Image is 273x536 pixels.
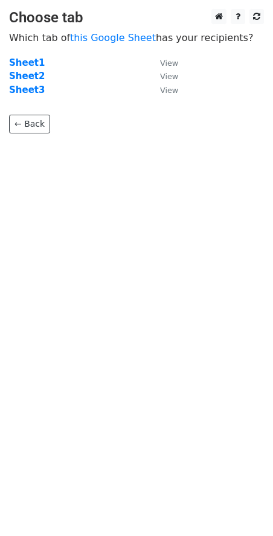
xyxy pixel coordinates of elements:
[160,86,178,95] small: View
[9,31,264,44] p: Which tab of has your recipients?
[148,71,178,81] a: View
[9,9,264,27] h3: Choose tab
[9,85,45,95] a: Sheet3
[148,85,178,95] a: View
[9,57,45,68] a: Sheet1
[148,57,178,68] a: View
[9,115,50,133] a: ← Back
[160,59,178,68] small: View
[70,32,156,43] a: this Google Sheet
[9,71,45,81] a: Sheet2
[160,72,178,81] small: View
